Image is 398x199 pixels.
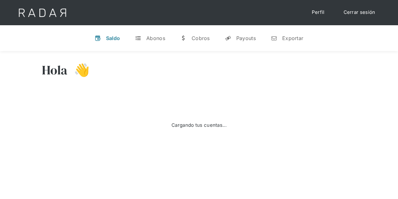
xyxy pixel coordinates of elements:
h3: Hola [42,62,68,78]
div: t [135,35,141,41]
div: y [225,35,231,41]
div: w [180,35,187,41]
div: Exportar [282,35,303,41]
div: v [95,35,101,41]
div: n [271,35,277,41]
a: Perfil [306,6,331,19]
div: Saldo [106,35,120,41]
h3: 👋 [68,62,90,78]
a: Cerrar sesión [337,6,382,19]
div: Payouts [236,35,256,41]
div: Cargando tus cuentas... [171,122,227,129]
div: Abonos [146,35,165,41]
div: Cobros [192,35,210,41]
